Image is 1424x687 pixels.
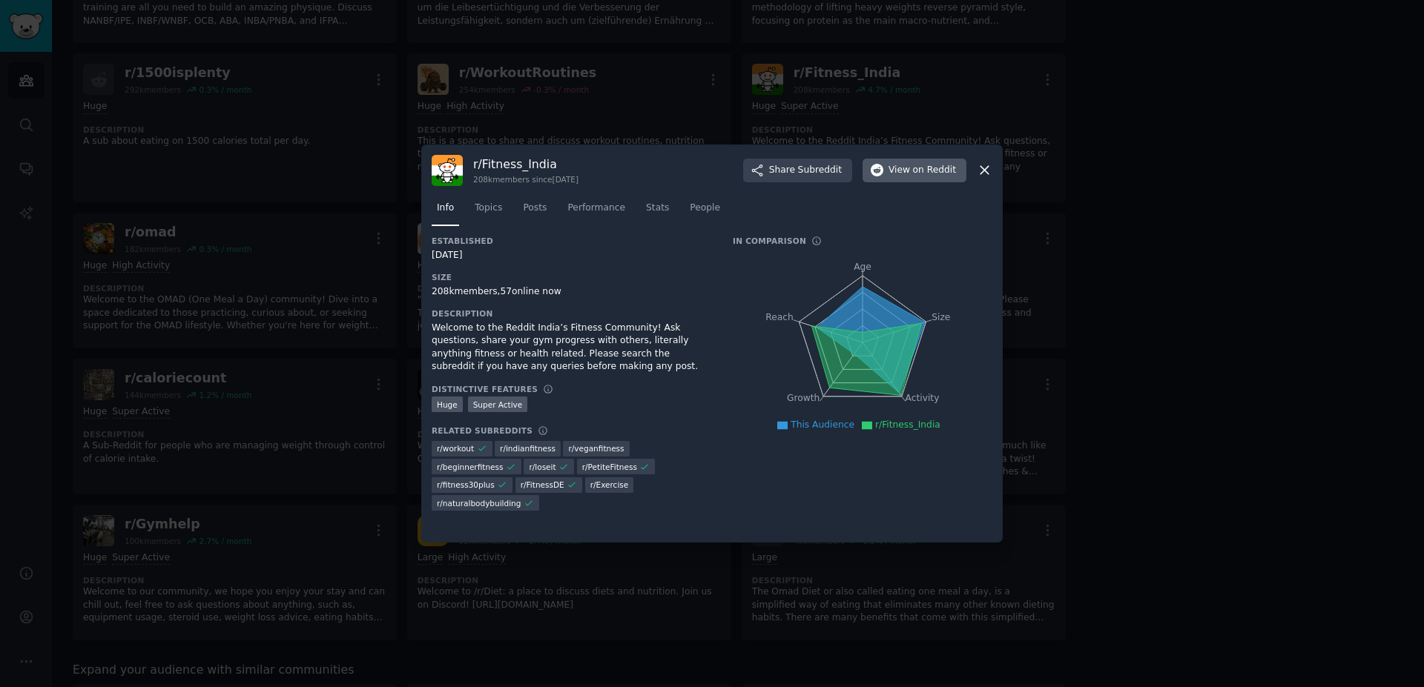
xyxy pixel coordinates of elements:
span: r/ beginnerfitness [437,462,503,472]
img: Fitness_India [432,155,463,186]
h3: Distinctive Features [432,384,538,394]
span: This Audience [791,419,854,430]
span: r/ naturalbodybuilding [437,498,521,508]
a: Topics [469,196,507,227]
span: Posts [523,202,547,215]
h3: Size [432,272,712,282]
span: r/ FitnessDE [521,479,564,490]
span: Subreddit [798,164,842,177]
span: Info [437,202,454,215]
span: Stats [646,202,669,215]
span: r/ loseit [529,462,556,472]
a: People [685,196,725,227]
h3: r/ Fitness_India [473,156,578,172]
span: Share [769,164,842,177]
span: r/ veganfitness [568,443,624,454]
div: Welcome to the Reddit India’s Fitness Community! Ask questions, share your gym progress with othe... [432,322,712,374]
div: Huge [432,396,463,412]
span: r/Fitness_India [875,419,940,430]
span: r/ PetiteFitness [582,462,637,472]
span: r/ workout [437,443,474,454]
a: Posts [518,196,552,227]
span: Topics [475,202,502,215]
a: Stats [641,196,674,227]
h3: Description [432,308,712,319]
span: People [690,202,720,215]
span: r/ fitness30plus [437,479,495,490]
span: r/ Exercise [590,479,629,490]
button: ShareSubreddit [743,159,852,182]
span: View [889,164,956,177]
div: [DATE] [432,249,712,262]
a: Info [432,196,459,227]
button: Viewon Reddit [863,159,966,182]
tspan: Activity [906,393,940,403]
tspan: Age [854,262,871,272]
div: 208k members, 57 online now [432,285,712,299]
div: Super Active [468,396,528,412]
h3: In Comparison [733,236,806,246]
tspan: Size [932,311,950,322]
tspan: Reach [765,311,794,322]
h3: Related Subreddits [432,425,533,436]
span: on Reddit [913,164,956,177]
div: 208k members since [DATE] [473,174,578,185]
span: r/ indianfitness [500,443,556,454]
tspan: Growth [787,393,820,403]
h3: Established [432,236,712,246]
a: Performance [562,196,630,227]
span: Performance [567,202,625,215]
